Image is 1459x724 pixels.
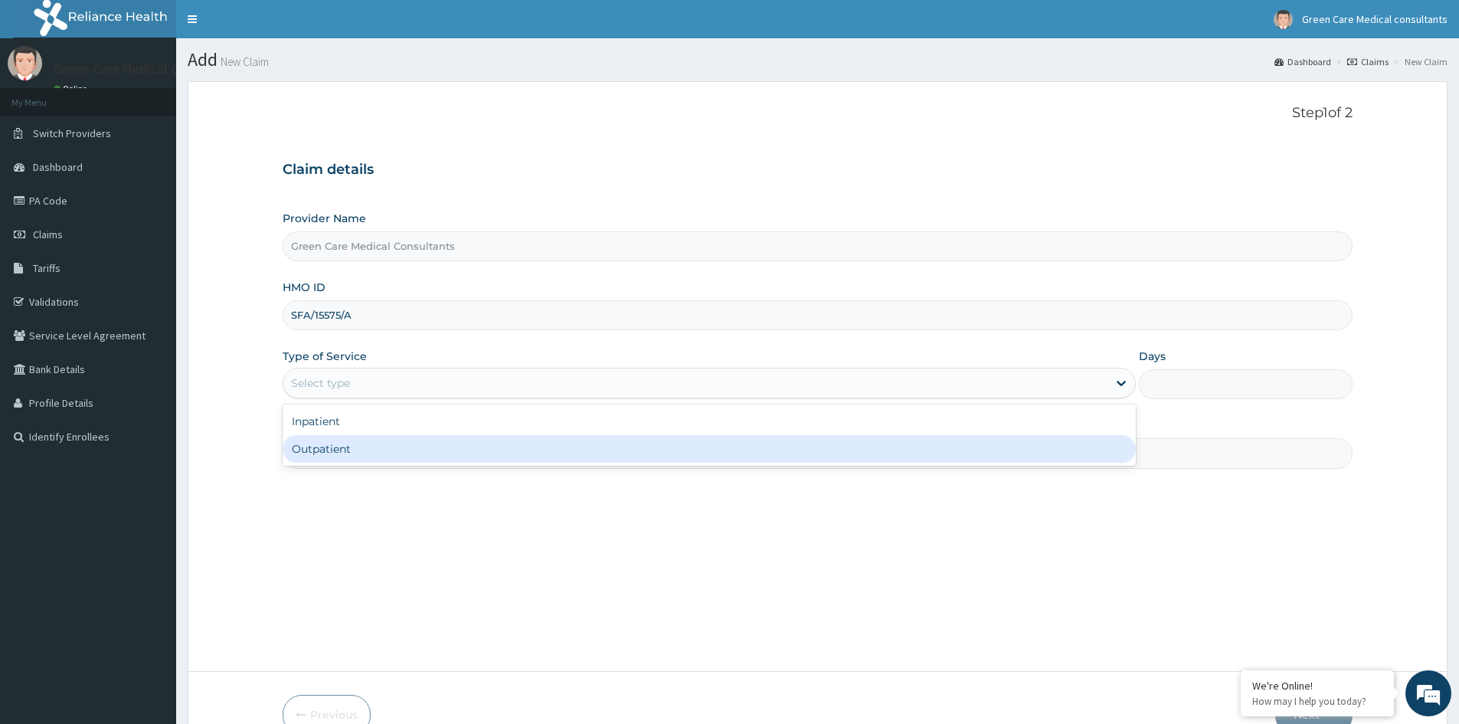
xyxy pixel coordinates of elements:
[1274,55,1331,68] a: Dashboard
[33,261,61,275] span: Tariffs
[8,46,42,80] img: User Image
[283,105,1353,122] p: Step 1 of 2
[33,160,83,174] span: Dashboard
[1274,10,1293,29] img: User Image
[28,77,62,115] img: d_794563401_company_1708531726252_794563401
[54,84,90,94] a: Online
[188,50,1448,70] h1: Add
[283,408,1136,435] div: Inpatient
[283,300,1353,330] input: Enter HMO ID
[283,435,1136,463] div: Outpatient
[291,375,350,391] div: Select type
[1390,55,1448,68] li: New Claim
[80,86,257,106] div: Chat with us now
[283,280,325,295] label: HMO ID
[283,211,366,226] label: Provider Name
[283,349,367,364] label: Type of Service
[54,62,243,76] p: Green Care Medical consultants
[33,228,63,241] span: Claims
[89,193,211,348] span: We're online!
[1139,349,1166,364] label: Days
[1252,695,1382,708] p: How may I help you today?
[33,126,111,140] span: Switch Providers
[1302,12,1448,26] span: Green Care Medical consultants
[1252,679,1382,693] div: We're Online!
[283,162,1353,179] h3: Claim details
[8,418,292,472] textarea: Type your message and hit 'Enter'
[218,56,269,67] small: New Claim
[251,8,288,44] div: Minimize live chat window
[1347,55,1389,68] a: Claims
